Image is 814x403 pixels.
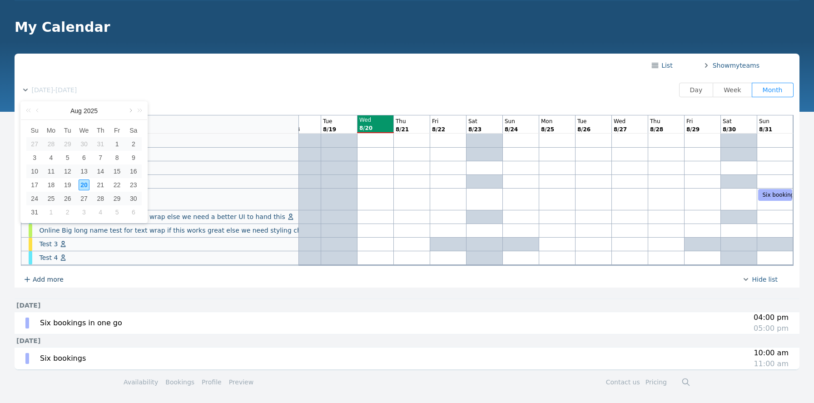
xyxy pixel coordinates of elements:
[514,126,518,133] b: 4
[396,125,429,134] div: /
[546,126,550,133] b: 2
[45,152,56,163] div: 4
[287,125,320,134] div: /
[732,126,736,133] b: 0
[45,207,56,218] div: 1
[29,139,40,149] div: 27
[686,125,720,134] div: /
[359,116,393,124] div: Wed
[396,117,429,125] div: Thu
[125,192,142,205] td: August 30, 2025
[26,126,43,134] span: Su
[619,126,623,133] b: 2
[95,152,106,163] div: 7
[21,224,313,237] div: Online Big long name test for text wrap if this works great else we need styling change
[29,179,40,190] div: 17
[92,164,109,178] td: August 14, 2025
[696,126,700,133] b: 9
[109,164,125,178] td: August 15, 2025
[26,124,43,137] th: Sun
[15,19,792,35] h1: My Calendar
[229,378,254,386] a: Preview
[76,137,92,151] td: July 30, 2025
[62,139,73,149] div: 29
[95,139,106,149] div: 31
[686,126,690,133] b: 8
[40,253,58,262] span: Test 4
[650,125,684,134] div: /
[614,125,647,134] div: /
[365,125,368,131] b: 2
[29,166,40,177] div: 10
[587,126,591,133] b: 6
[40,212,285,221] span: Online Big long name test for text wrap else we need a better UI to hand this
[764,126,768,133] b: 3
[69,102,83,120] a: Aug
[62,179,73,190] div: 19
[62,152,73,163] div: 5
[92,137,109,151] td: July 31, 2025
[60,151,76,164] td: August 5, 2025
[40,318,122,327] span: Six bookings in one go
[432,125,466,134] div: /
[606,378,640,386] a: Contact us
[132,102,144,120] a: Next year (Control + right)
[759,126,763,133] b: 8
[474,126,477,133] b: 2
[43,126,59,134] span: Mo
[43,137,59,151] td: July 28, 2025
[645,378,667,386] a: Pricing
[432,117,466,125] div: Fri
[754,312,789,323] div: 04:00 pm
[614,117,647,125] div: Wed
[26,151,43,164] td: August 3, 2025
[323,117,357,125] div: Tue
[468,126,472,133] b: 8
[396,126,399,133] b: 8
[76,192,92,205] td: August 27, 2025
[577,125,611,134] div: /
[109,126,125,134] span: Fr
[21,189,313,210] div: Online 5
[690,86,703,94] span: Day
[43,178,59,192] td: August 18, 2025
[92,192,109,205] td: August 28, 2025
[763,86,783,94] span: Month
[95,193,106,204] div: 28
[79,207,89,218] div: 3
[95,207,106,218] div: 4
[126,102,134,120] a: Next month (PageDown)
[724,86,741,94] span: Week
[125,126,142,134] span: Sa
[40,354,86,363] span: Six bookings
[505,117,538,125] div: Sun
[76,205,92,219] td: September 3, 2025
[16,337,40,344] span: [DATE]
[21,238,313,251] div: Test 3
[692,126,695,133] b: 2
[79,152,89,163] div: 6
[21,175,313,188] div: Intro lesson
[26,164,43,178] td: August 10, 2025
[109,178,125,192] td: August 22, 2025
[62,207,73,218] div: 2
[112,152,123,163] div: 8
[754,348,789,358] div: 10:00 am
[32,85,77,95] span: [DATE]-[DATE]
[26,137,43,151] td: July 27, 2025
[405,126,409,133] b: 1
[79,166,89,177] div: 13
[686,117,720,125] div: Fri
[43,192,59,205] td: August 25, 2025
[60,178,76,192] td: August 19, 2025
[92,205,109,219] td: September 4, 2025
[759,117,792,125] div: Sun
[623,126,627,133] b: 7
[650,126,654,133] b: 8
[763,192,797,198] span: Six bookings
[432,126,436,133] b: 8
[723,125,756,134] div: /
[45,193,56,204] div: 25
[92,178,109,192] td: August 21, 2025
[21,161,313,174] div: Fortis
